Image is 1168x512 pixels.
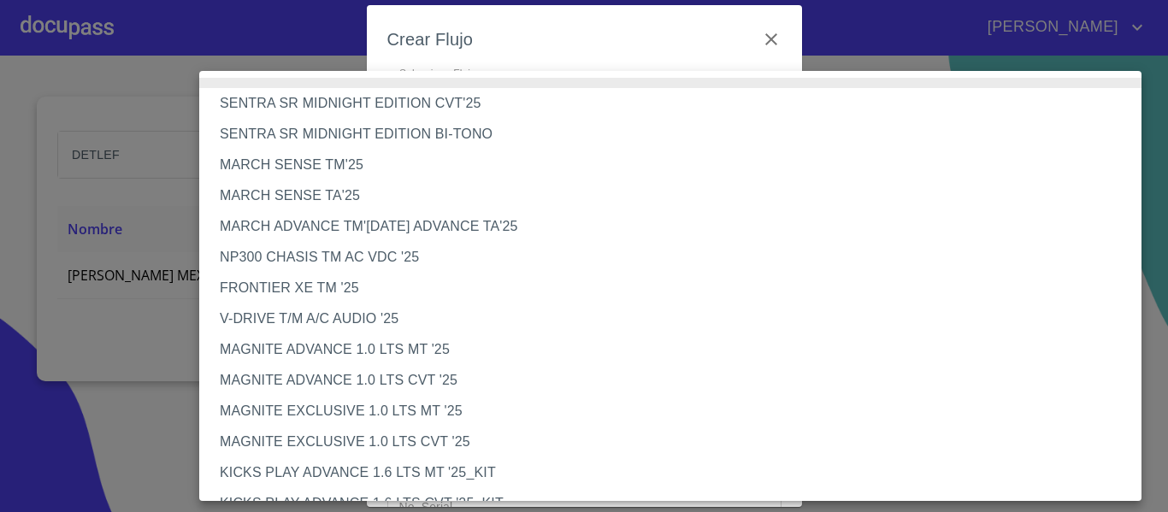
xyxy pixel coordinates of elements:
[199,242,1154,273] li: NP300 CHASIS TM AC VDC '25
[199,88,1154,119] li: SENTRA SR MIDNIGHT EDITION CVT'25
[199,396,1154,427] li: MAGNITE EXCLUSIVE 1.0 LTS MT '25
[199,150,1154,180] li: MARCH SENSE TM'25
[199,427,1154,457] li: MAGNITE EXCLUSIVE 1.0 LTS CVT '25
[199,303,1154,334] li: V-DRIVE T/M A/C AUDIO '25
[199,334,1154,365] li: MAGNITE ADVANCE 1.0 LTS MT '25
[199,180,1154,211] li: MARCH SENSE TA'25
[199,211,1154,242] li: MARCH ADVANCE TM'[DATE] ADVANCE TA'25
[199,365,1154,396] li: MAGNITE ADVANCE 1.0 LTS CVT '25
[199,273,1154,303] li: FRONTIER XE TM '25
[199,457,1154,488] li: KICKS PLAY ADVANCE 1.6 LTS MT '25_KIT
[199,119,1154,150] li: SENTRA SR MIDNIGHT EDITION BI-TONO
